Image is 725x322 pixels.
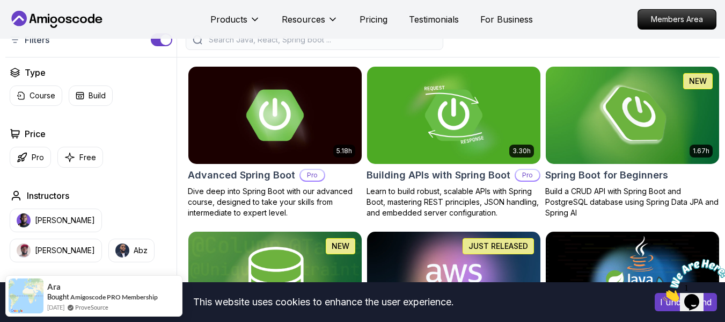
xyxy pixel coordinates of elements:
[367,66,541,218] a: Building APIs with Spring Boot card3.30hBuilding APIs with Spring BootProLearn to build robust, s...
[108,239,155,262] button: instructor imgAbz
[638,9,716,30] a: Members Area
[27,189,69,202] h2: Instructors
[9,278,43,313] img: provesource social proof notification image
[47,303,64,312] span: [DATE]
[4,4,9,13] span: 1
[69,85,113,106] button: Build
[367,186,541,218] p: Learn to build robust, scalable APIs with Spring Boot, mastering REST principles, JSON handling, ...
[332,241,349,252] p: NEW
[282,13,325,26] p: Resources
[30,90,55,101] p: Course
[480,13,533,26] a: For Business
[188,168,295,183] h2: Advanced Spring Boot
[545,186,720,218] p: Build a CRUD API with Spring Boot and PostgreSQL database using Spring Data JPA and Spring AI
[57,147,103,168] button: Free
[541,64,723,166] img: Spring Boot for Beginners card
[210,13,247,26] p: Products
[47,292,69,301] span: Bought
[79,152,96,163] p: Free
[689,76,707,87] p: NEW
[115,244,129,257] img: instructor img
[188,66,362,218] a: Advanced Spring Boot card5.18hAdvanced Spring BootProDive deep into Spring Boot with our advanced...
[545,168,668,183] h2: Spring Boot for Beginners
[35,215,95,226] p: [PERSON_NAME]
[693,147,709,155] p: 1.67h
[25,127,46,140] h2: Price
[545,66,720,218] a: Spring Boot for Beginners card1.67hNEWSpring Boot for BeginnersBuild a CRUD API with Spring Boot ...
[70,293,158,301] a: Amigoscode PRO Membership
[210,13,260,34] button: Products
[516,170,539,181] p: Pro
[367,67,540,164] img: Building APIs with Spring Boot card
[188,67,362,164] img: Advanced Spring Boot card
[468,241,528,252] p: JUST RELEASED
[10,209,102,232] button: instructor img[PERSON_NAME]
[658,255,725,306] iframe: chat widget
[32,152,44,163] p: Pro
[17,244,31,257] img: instructor img
[47,282,61,291] span: Ara
[134,245,148,256] p: Abz
[17,213,31,227] img: instructor img
[360,13,387,26] a: Pricing
[8,290,639,314] div: This website uses cookies to enhance the user experience.
[655,293,717,311] button: Accept cookies
[25,33,49,46] p: Filters
[4,4,71,47] img: Chat attention grabber
[10,85,62,106] button: Course
[25,66,46,79] h2: Type
[75,303,108,312] a: ProveSource
[638,10,716,29] p: Members Area
[301,170,324,181] p: Pro
[336,147,352,155] p: 5.18h
[207,34,436,45] input: Search Java, React, Spring boot ...
[409,13,459,26] a: Testimonials
[10,147,51,168] button: Pro
[35,245,95,256] p: [PERSON_NAME]
[367,168,510,183] h2: Building APIs with Spring Boot
[188,186,362,218] p: Dive deep into Spring Boot with our advanced course, designed to take your skills from intermedia...
[10,239,102,262] button: instructor img[PERSON_NAME]
[282,13,338,34] button: Resources
[89,90,106,101] p: Build
[512,147,531,155] p: 3.30h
